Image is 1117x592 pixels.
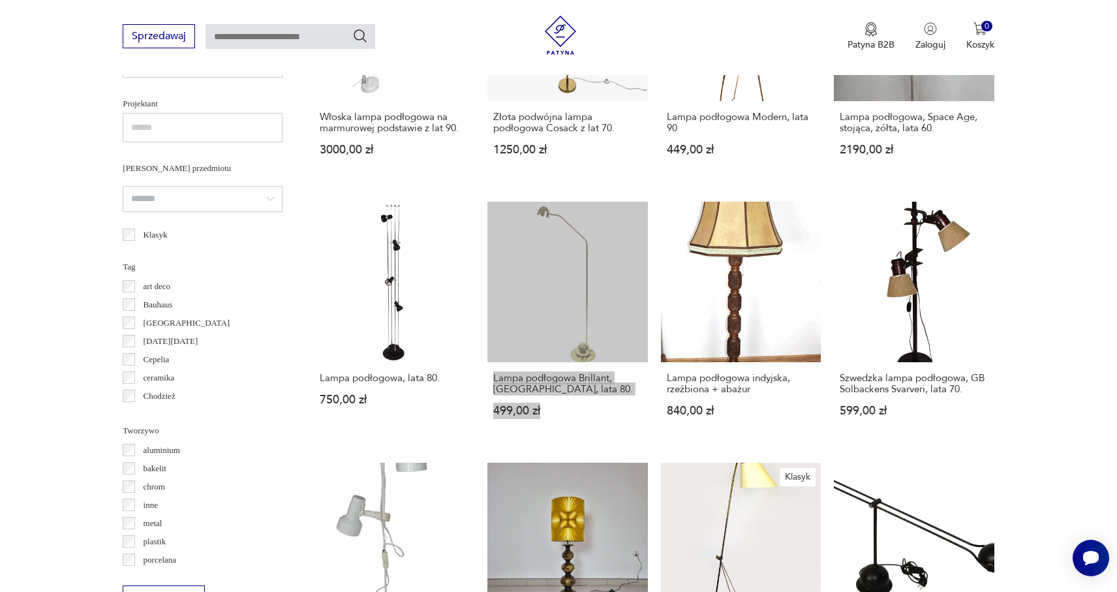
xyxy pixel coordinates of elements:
[840,373,988,395] h3: Szwedzka lampa podłogowa, GB Solbackens Svarveri, lata 70.
[144,352,170,367] p: Cepelia
[981,21,992,32] div: 0
[924,22,937,35] img: Ikonka użytkownika
[320,373,468,384] h3: Lampa podłogowa, lata 80.
[123,24,195,48] button: Sprzedawaj
[314,202,474,442] a: Lampa podłogowa, lata 80.Lampa podłogowa, lata 80.750,00 zł
[541,16,580,55] img: Patyna - sklep z meblami i dekoracjami vintage
[848,39,895,51] p: Patyna B2B
[915,39,945,51] p: Zaloguj
[840,112,988,134] h3: Lampa podłogowa, Space Age, stojąca, żółta, lata 60.
[320,394,468,405] p: 750,00 zł
[848,22,895,51] a: Ikona medaluPatyna B2B
[848,22,895,51] button: Patyna B2B
[144,228,168,242] p: Klasyk
[144,389,176,403] p: Chodzież
[973,22,987,35] img: Ikona koszyka
[915,22,945,51] button: Zaloguj
[144,535,166,549] p: plastik
[667,405,816,416] p: 840,00 zł
[493,373,642,395] h3: Lampa podłogowa Brillant, [GEOGRAPHIC_DATA], lata 80.
[320,144,468,155] p: 3000,00 zł
[1073,540,1109,576] iframe: Smartsupp widget button
[144,407,175,422] p: Ćmielów
[493,112,642,134] h3: Złota podwójna lampa podłogowa Cosack z lat 70.
[493,405,642,416] p: 499,00 zł
[144,316,230,330] p: [GEOGRAPHIC_DATA]
[667,112,816,134] h3: Lampa podłogowa Modern, lata 90
[123,424,283,438] p: Tworzywo
[966,39,994,51] p: Koszyk
[144,516,162,531] p: metal
[865,22,878,37] img: Ikona medalu
[840,405,988,416] p: 599,00 zł
[966,22,994,51] button: 0Koszyk
[493,144,642,155] p: 1250,00 zł
[144,334,198,349] p: [DATE][DATE]
[352,28,368,44] button: Szukaj
[661,202,821,442] a: Lampa podłogowa indyjska, rzeźbiona + abażurLampa podłogowa indyjska, rzeźbiona + abażur840,00 zł
[667,144,816,155] p: 449,00 zł
[144,298,173,312] p: Bauhaus
[487,202,648,442] a: Lampa podłogowa Brillant, Niemcy, lata 80.Lampa podłogowa Brillant, [GEOGRAPHIC_DATA], lata 80.49...
[320,112,468,134] h3: Włoska lampa podłogowa na marmurowej podstawie z lat 90.
[123,97,283,111] p: Projektant
[144,498,158,512] p: inne
[840,144,988,155] p: 2190,00 zł
[144,553,177,567] p: porcelana
[834,202,994,442] a: Szwedzka lampa podłogowa, GB Solbackens Svarveri, lata 70.Szwedzka lampa podłogowa, GB Solbackens...
[123,260,283,274] p: Tag
[667,373,816,395] h3: Lampa podłogowa indyjska, rzeźbiona + abażur
[144,443,180,458] p: aluminium
[144,279,171,294] p: art deco
[144,480,165,494] p: chrom
[144,571,170,585] p: porcelit
[123,33,195,42] a: Sprzedawaj
[144,371,175,385] p: ceramika
[123,161,283,176] p: [PERSON_NAME] przedmiotu
[144,461,166,476] p: bakelit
